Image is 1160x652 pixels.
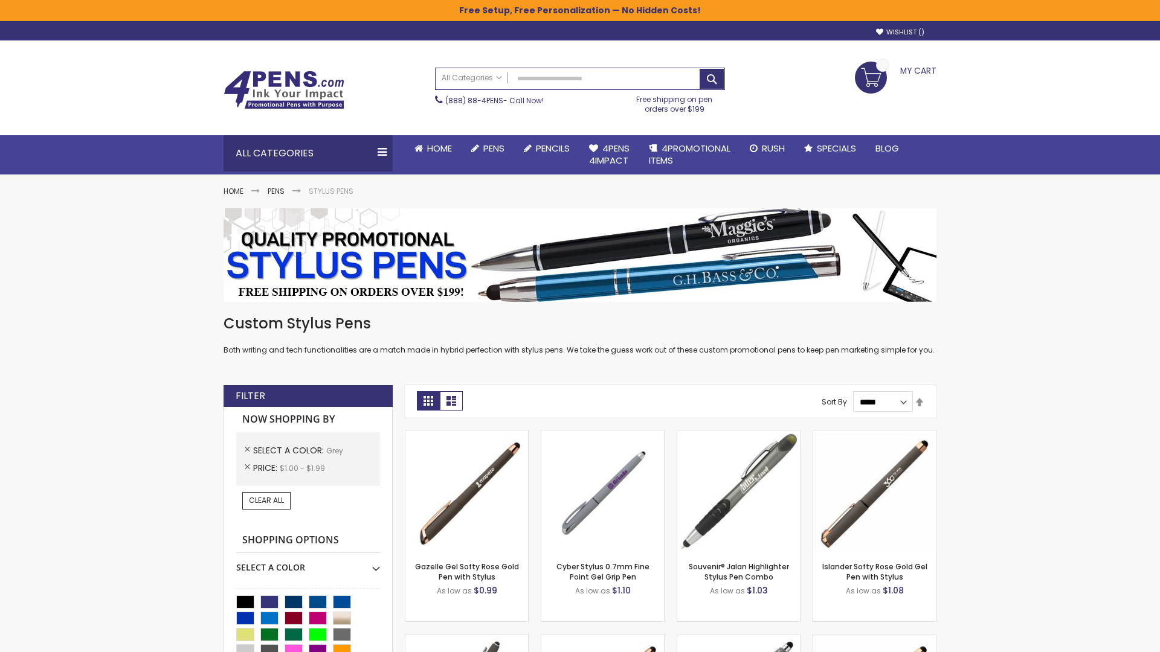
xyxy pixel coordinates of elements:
[280,463,325,473] span: $1.00 - $1.99
[866,135,909,162] a: Blog
[639,135,740,174] a: 4PROMOTIONALITEMS
[740,135,794,162] a: Rush
[405,430,528,553] img: Gazelle Gel Softy Rose Gold Pen with Stylus-Grey
[875,142,899,155] span: Blog
[822,561,927,581] a: Islander Softy Rose Gold Gel Pen with Stylus
[689,561,789,581] a: Souvenir® Jalan Highlighter Stylus Pen Combo
[405,634,528,644] a: Custom Soft Touch® Metal Pens with Stylus-Grey
[242,492,291,509] a: Clear All
[677,430,800,553] img: Souvenir® Jalan Highlighter Stylus Pen Combo-Grey
[813,430,936,440] a: Islander Softy Rose Gold Gel Pen with Stylus-Grey
[649,142,730,167] span: 4PROMOTIONAL ITEMS
[579,135,639,174] a: 4Pens4impact
[677,430,800,440] a: Souvenir® Jalan Highlighter Stylus Pen Combo-Grey
[268,186,285,196] a: Pens
[236,553,380,574] div: Select A Color
[224,314,936,356] div: Both writing and tech functionalities are a match made in hybrid perfection with stylus pens. We ...
[813,634,936,644] a: Islander Softy Rose Gold Gel Pen with Stylus - ColorJet Imprint-Grey
[436,68,508,88] a: All Categories
[624,90,726,114] div: Free shipping on pen orders over $199
[883,584,904,596] span: $1.08
[326,446,343,456] span: Grey
[747,584,768,596] span: $1.03
[794,135,866,162] a: Specials
[224,186,243,196] a: Home
[236,528,380,554] strong: Shopping Options
[405,430,528,440] a: Gazelle Gel Softy Rose Gold Pen with Stylus-Grey
[541,634,664,644] a: Gazelle Gel Softy Rose Gold Pen with Stylus - ColorJet-Grey
[442,73,502,83] span: All Categories
[822,397,847,407] label: Sort By
[445,95,503,106] a: (888) 88-4PENS
[589,142,630,167] span: 4Pens 4impact
[462,135,514,162] a: Pens
[253,462,280,474] span: Price
[224,208,936,302] img: Stylus Pens
[514,135,579,162] a: Pencils
[309,186,353,196] strong: Stylus Pens
[536,142,570,155] span: Pencils
[445,95,544,106] span: - Call Now!
[236,407,380,432] strong: Now Shopping by
[415,561,519,581] a: Gazelle Gel Softy Rose Gold Pen with Stylus
[236,389,265,403] strong: Filter
[612,584,631,596] span: $1.10
[405,135,462,162] a: Home
[846,586,881,596] span: As low as
[762,142,785,155] span: Rush
[483,142,504,155] span: Pens
[249,495,284,505] span: Clear All
[224,71,344,109] img: 4Pens Custom Pens and Promotional Products
[224,314,936,333] h1: Custom Stylus Pens
[224,135,393,171] div: All Categories
[556,561,649,581] a: Cyber Stylus 0.7mm Fine Point Gel Grip Pen
[541,430,664,440] a: Cyber Stylus 0.7mm Fine Point Gel Grip Pen-Grey
[417,391,440,411] strong: Grid
[427,142,452,155] span: Home
[710,586,745,596] span: As low as
[813,430,936,553] img: Islander Softy Rose Gold Gel Pen with Stylus-Grey
[575,586,610,596] span: As low as
[677,634,800,644] a: Minnelli Softy Pen with Stylus - Laser Engraved-Grey
[437,586,472,596] span: As low as
[253,444,326,456] span: Select A Color
[541,430,664,553] img: Cyber Stylus 0.7mm Fine Point Gel Grip Pen-Grey
[876,28,924,37] a: Wishlist
[474,584,497,596] span: $0.99
[817,142,856,155] span: Specials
